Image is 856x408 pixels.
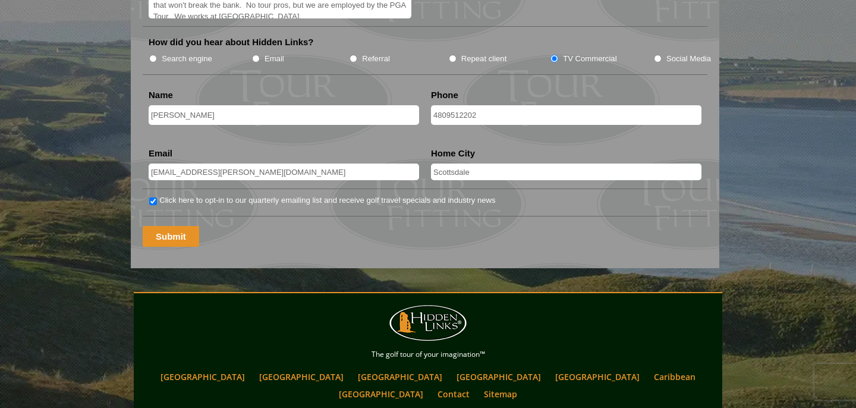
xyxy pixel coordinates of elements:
[666,53,711,65] label: Social Media
[431,147,475,159] label: Home City
[549,368,646,385] a: [GEOGRAPHIC_DATA]
[155,368,251,385] a: [GEOGRAPHIC_DATA]
[149,36,314,48] label: How did you hear about Hidden Links?
[137,348,719,361] p: The golf tour of your imagination™
[265,53,284,65] label: Email
[362,53,390,65] label: Referral
[253,368,350,385] a: [GEOGRAPHIC_DATA]
[333,385,429,403] a: [GEOGRAPHIC_DATA]
[159,194,495,206] label: Click here to opt-in to our quarterly emailing list and receive golf travel specials and industry...
[149,147,172,159] label: Email
[143,226,199,247] input: Submit
[431,89,458,101] label: Phone
[648,368,701,385] a: Caribbean
[432,385,476,403] a: Contact
[162,53,212,65] label: Search engine
[461,53,507,65] label: Repeat client
[451,368,547,385] a: [GEOGRAPHIC_DATA]
[478,385,523,403] a: Sitemap
[352,368,448,385] a: [GEOGRAPHIC_DATA]
[563,53,616,65] label: TV Commercial
[149,89,173,101] label: Name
